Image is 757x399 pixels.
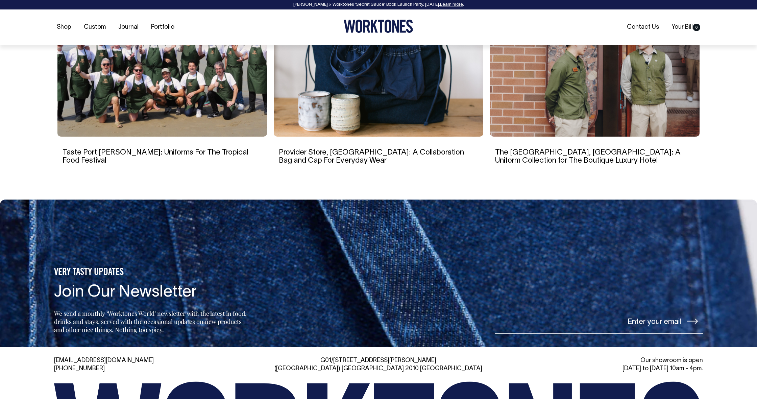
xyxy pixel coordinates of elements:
[495,149,681,164] a: The [GEOGRAPHIC_DATA], [GEOGRAPHIC_DATA]: A Uniform Collection for The Boutique Luxury Hotel
[54,309,249,334] p: We send a monthly ‘Worktones World’ newsletter with the latest in food, drinks and stays, served ...
[495,308,703,334] input: Enter your email
[7,2,750,7] div: [PERSON_NAME] × Worktones ‘Secret Sauce’ Book Launch Party, [DATE]. .
[493,357,703,373] div: Our showroom is open [DATE] to [DATE] 10am - 4pm.
[669,22,703,33] a: Your Bill0
[148,22,177,33] a: Portfolio
[440,3,463,7] a: Learn more
[116,22,141,33] a: Journal
[81,22,108,33] a: Custom
[57,8,267,137] img: Taste Port Douglas: Uniforms For The Tropical Food Festival
[279,149,464,164] a: Provider Store, [GEOGRAPHIC_DATA]: A Collaboration Bag and Cap For Everyday Wear
[63,149,248,164] a: Taste Port [PERSON_NAME]: Uniforms For The Tropical Food Festival
[624,22,662,33] a: Contact Us
[274,8,483,137] img: Provider Store, Sydney: A Collaboration Bag and Cap For Everyday Wear
[54,284,249,302] h4: Join Our Newsletter
[54,22,74,33] a: Shop
[693,24,700,31] span: 0
[54,358,154,363] a: [EMAIL_ADDRESS][DOMAIN_NAME]
[54,366,105,372] a: [PHONE_NUMBER]
[274,357,483,373] div: G01/[STREET_ADDRESS][PERSON_NAME] ([GEOGRAPHIC_DATA]) [GEOGRAPHIC_DATA] 2010 [GEOGRAPHIC_DATA]
[490,8,700,137] img: The EVE Hotel, Sydney: A Uniform Collection for The Boutique Luxury Hotel
[54,267,249,278] h5: VERY TASTY UPDATES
